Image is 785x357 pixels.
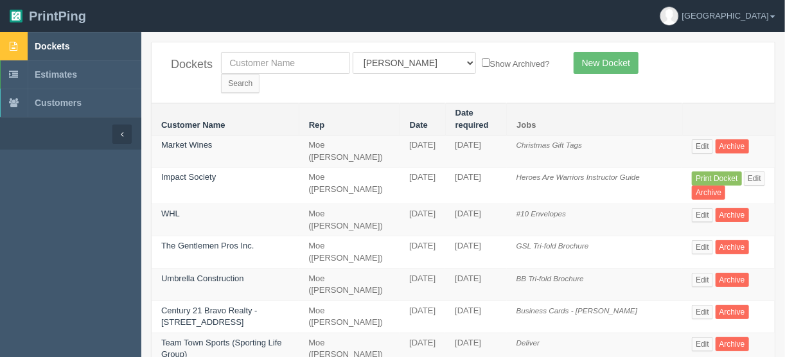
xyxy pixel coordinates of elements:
td: [DATE] [400,168,445,204]
a: Archive [716,139,749,153]
label: Show Archived? [482,56,550,71]
a: Umbrella Construction [161,274,244,283]
td: [DATE] [400,135,445,168]
i: Business Cards - [PERSON_NAME] [516,306,637,315]
a: Archive [692,186,725,200]
td: [DATE] [445,300,507,333]
a: Edit [692,305,713,319]
td: Moe ([PERSON_NAME]) [299,135,400,168]
a: Edit [692,273,713,287]
input: Show Archived? [482,58,490,67]
td: [DATE] [445,268,507,300]
a: Archive [716,273,749,287]
td: [DATE] [445,135,507,168]
img: avatar_default-7531ab5dedf162e01f1e0bb0964e6a185e93c5c22dfe317fb01d7f8cd2b1632c.jpg [660,7,678,25]
i: GSL Tri-fold Brochure [516,241,589,250]
a: Market Wines [161,140,212,150]
a: Edit [692,240,713,254]
td: [DATE] [445,168,507,204]
a: Rep [309,120,325,130]
img: logo-3e63b451c926e2ac314895c53de4908e5d424f24456219fb08d385ab2e579770.png [10,10,22,22]
th: Jobs [507,103,682,135]
td: Moe ([PERSON_NAME]) [299,204,400,236]
i: #10 Envelopes [516,209,566,218]
a: New Docket [574,52,639,74]
span: Estimates [35,69,77,80]
td: [DATE] [400,204,445,236]
i: Deliver [516,338,540,347]
a: The Gentlemen Pros Inc. [161,241,254,250]
td: [DATE] [445,236,507,268]
td: [DATE] [400,268,445,300]
a: Customer Name [161,120,225,130]
input: Search [221,74,260,93]
h4: Dockets [171,58,202,71]
a: Century 21 Bravo Realty - [STREET_ADDRESS] [161,306,258,327]
td: Moe ([PERSON_NAME]) [299,300,400,333]
i: BB Tri-fold Brochure [516,274,584,283]
a: Edit [692,337,713,351]
i: Christmas Gift Tags [516,141,582,149]
a: Edit [692,208,713,222]
a: WHL [161,209,180,218]
a: Archive [716,305,749,319]
a: Archive [716,208,749,222]
span: Dockets [35,41,69,51]
a: Print Docket [692,171,741,186]
a: Edit [744,171,765,186]
a: Date required [455,108,489,130]
td: Moe ([PERSON_NAME]) [299,168,400,204]
td: Moe ([PERSON_NAME]) [299,268,400,300]
td: Moe ([PERSON_NAME]) [299,236,400,268]
i: Heroes Are Warriors Instructor Guide [516,173,640,181]
a: Date [410,120,428,130]
a: Impact Society [161,172,216,182]
td: [DATE] [445,204,507,236]
a: Archive [716,337,749,351]
td: [DATE] [400,300,445,333]
span: Customers [35,98,82,108]
a: Edit [692,139,713,153]
td: [DATE] [400,236,445,268]
a: Archive [716,240,749,254]
input: Customer Name [221,52,350,74]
